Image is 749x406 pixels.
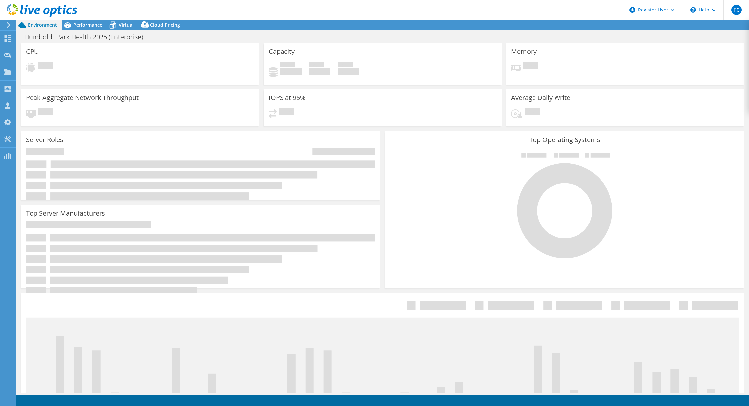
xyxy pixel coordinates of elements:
h3: Average Daily Write [511,94,570,101]
span: Pending [279,108,294,117]
span: Pending [38,62,53,71]
h3: IOPS at 95% [269,94,306,101]
span: Pending [38,108,53,117]
h1: Humboldt Park Health 2025 (Enterprise) [21,33,153,41]
h4: 0 GiB [280,68,302,75]
h3: Top Server Manufacturers [26,210,105,217]
span: FC [731,5,742,15]
span: Cloud Pricing [150,22,180,28]
span: Total [338,62,353,68]
span: Environment [28,22,57,28]
span: Performance [73,22,102,28]
span: Pending [525,108,540,117]
svg: \n [690,7,696,13]
h4: 0 GiB [309,68,330,75]
span: Virtual [119,22,134,28]
h3: Memory [511,48,537,55]
h3: Peak Aggregate Network Throughput [26,94,139,101]
h3: Capacity [269,48,295,55]
h3: CPU [26,48,39,55]
h3: Server Roles [26,136,63,143]
h4: 0 GiB [338,68,359,75]
h3: Top Operating Systems [390,136,739,143]
span: Free [309,62,324,68]
span: Pending [523,62,538,71]
span: Used [280,62,295,68]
